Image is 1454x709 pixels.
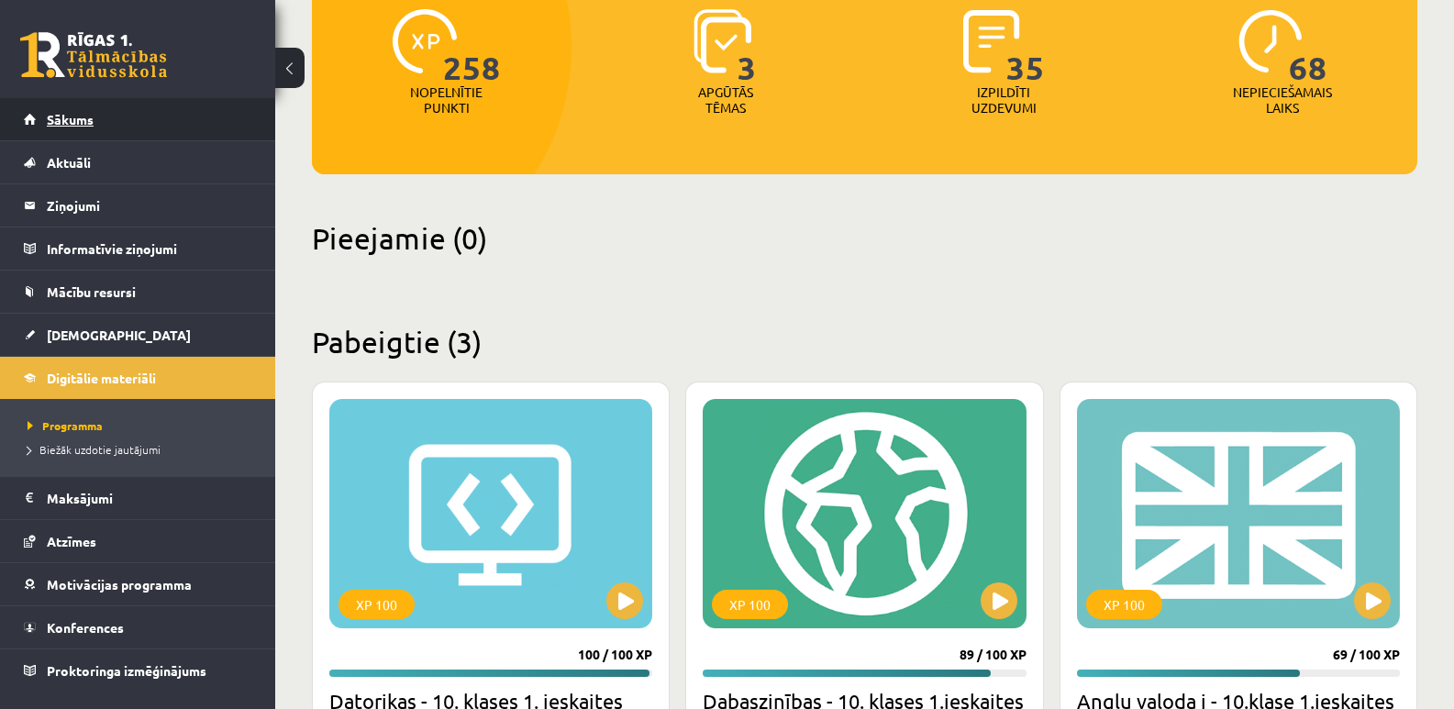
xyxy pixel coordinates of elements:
[339,590,415,619] div: XP 100
[24,520,252,562] a: Atzīmes
[28,417,257,434] a: Programma
[47,370,156,386] span: Digitālie materiāli
[738,9,757,84] span: 3
[963,9,1020,73] img: icon-completed-tasks-ad58ae20a441b2904462921112bc710f1caf180af7a3daa7317a5a94f2d26646.svg
[47,533,96,549] span: Atzīmes
[410,84,483,116] p: Nopelnītie punkti
[443,9,501,84] span: 258
[712,590,788,619] div: XP 100
[28,441,257,458] a: Biežāk uzdotie jautājumi
[47,327,191,343] span: [DEMOGRAPHIC_DATA]
[20,32,167,78] a: Rīgas 1. Tālmācības vidusskola
[47,227,252,270] legend: Informatīvie ziņojumi
[24,477,252,519] a: Maksājumi
[312,324,1417,360] h2: Pabeigtie (3)
[24,357,252,399] a: Digitālie materiāli
[312,220,1417,256] h2: Pieejamie (0)
[690,84,761,116] p: Apgūtās tēmas
[24,314,252,356] a: [DEMOGRAPHIC_DATA]
[47,662,206,679] span: Proktoringa izmēģinājums
[47,184,252,227] legend: Ziņojumi
[1233,84,1332,116] p: Nepieciešamais laiks
[968,84,1039,116] p: Izpildīti uzdevumi
[24,271,252,313] a: Mācību resursi
[24,141,252,183] a: Aktuāli
[47,111,94,127] span: Sākums
[694,9,751,73] img: icon-learned-topics-4a711ccc23c960034f471b6e78daf4a3bad4a20eaf4de84257b87e66633f6470.svg
[47,576,192,593] span: Motivācijas programma
[24,184,252,227] a: Ziņojumi
[393,9,457,73] img: icon-xp-0682a9bc20223a9ccc6f5883a126b849a74cddfe5390d2b41b4391c66f2066e7.svg
[24,563,252,605] a: Motivācijas programma
[24,606,252,648] a: Konferences
[47,619,124,636] span: Konferences
[1238,9,1303,73] img: icon-clock-7be60019b62300814b6bd22b8e044499b485619524d84068768e800edab66f18.svg
[47,283,136,300] span: Mācību resursi
[28,418,103,433] span: Programma
[1086,590,1162,619] div: XP 100
[47,477,252,519] legend: Maksājumi
[1289,9,1327,84] span: 68
[24,227,252,270] a: Informatīvie ziņojumi
[24,649,252,692] a: Proktoringa izmēģinājums
[47,154,91,171] span: Aktuāli
[24,98,252,140] a: Sākums
[1006,9,1045,84] span: 35
[28,442,161,457] span: Biežāk uzdotie jautājumi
